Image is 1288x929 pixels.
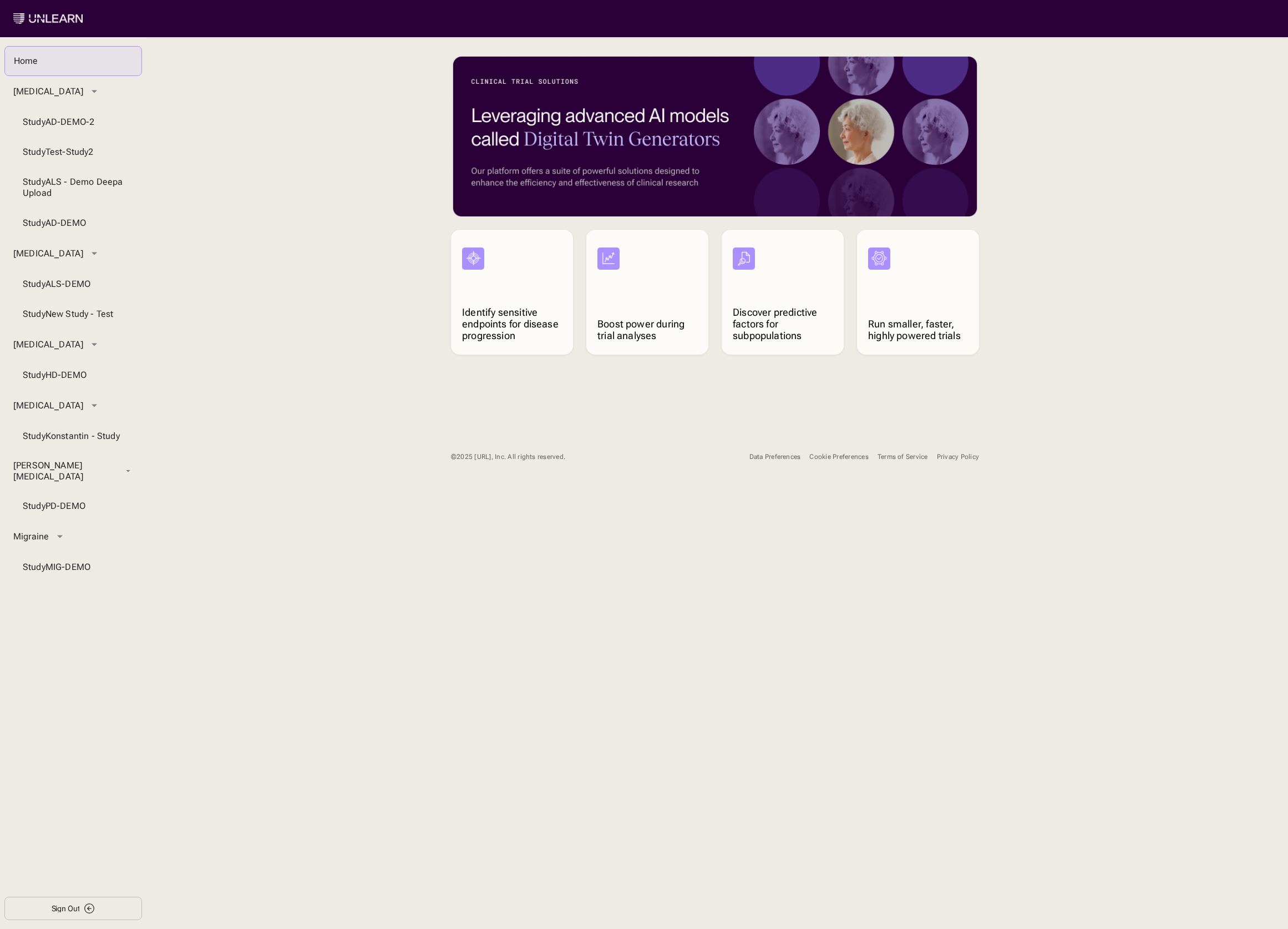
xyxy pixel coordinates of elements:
div: Sign Out [52,905,80,912]
img: Unlearn logo [13,13,83,24]
div: Cookie Preferences [809,453,868,461]
a: Home [4,46,142,76]
a: Data Preferences [749,453,801,461]
a: Terms of Service [878,453,928,461]
div: [PERSON_NAME][MEDICAL_DATA] [13,460,119,482]
div: Study Konstantin - Study [23,431,124,442]
div: Study New Study - Test [23,309,124,320]
div: Study AD-DEMO [23,218,124,229]
div: Study PD-DEMO [23,501,124,512]
p: Run smaller, faster, highly powered trials [868,318,968,341]
button: Cookie Preferences [809,447,868,467]
div: Study ALS - Demo Deepa Upload [23,176,124,199]
div: Home [14,55,133,67]
div: Migraine [13,531,49,542]
img: header [451,55,979,216]
div: [MEDICAL_DATA] [13,400,83,411]
div: Study HD-DEMO [23,370,124,381]
div: [MEDICAL_DATA] [13,248,83,259]
a: Privacy Policy [937,453,979,461]
span: © [451,453,457,461]
button: Sign Out [4,897,142,920]
div: Study MIG-DEMO [23,562,124,573]
p: Discover predictive factors for subpopulations [733,306,833,341]
div: [MEDICAL_DATA] [13,339,83,350]
p: Identify sensitive endpoints for disease progression [462,306,562,341]
div: 2025 [URL], Inc. All rights reserved. [451,453,565,461]
div: [MEDICAL_DATA] [13,86,83,97]
div: Study Test-Study2 [23,147,124,158]
div: Study AD-DEMO-2 [23,117,124,128]
p: Boost power during trial analyses [597,318,697,341]
div: Study ALS-DEMO [23,279,124,290]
